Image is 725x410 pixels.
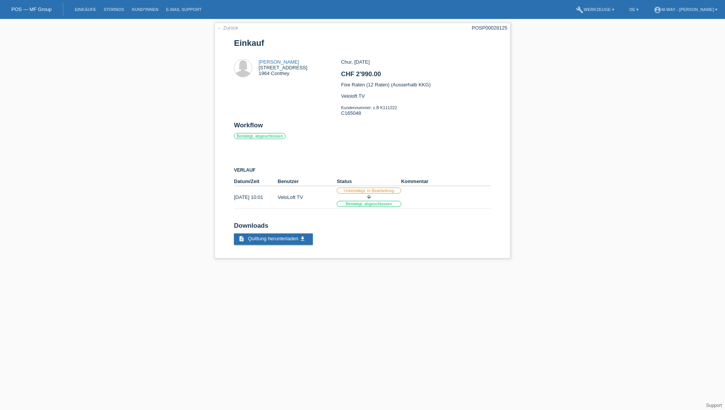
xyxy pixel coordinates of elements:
[341,105,397,110] span: Kundennummer: z.B K111222
[337,201,401,207] label: Bestätigt, abgeschlossen
[71,7,100,12] a: Einkäufe
[234,38,491,48] h1: Einkauf
[248,236,298,241] span: Quittung herunterladen
[259,59,299,65] a: [PERSON_NAME]
[706,403,722,408] a: Support
[278,177,337,186] th: Benutzer
[278,186,337,209] td: VeloLoft TV
[234,233,313,245] a: description Quittung herunterladen get_app
[239,236,245,242] i: description
[366,194,372,200] i: arrow_downward
[234,177,278,186] th: Datum/Zeit
[337,188,401,194] label: Unbestätigt, in Bearbeitung
[128,7,162,12] a: Kund*innen
[341,70,491,82] h2: CHF 2'990.00
[234,222,491,233] h2: Downloads
[259,59,308,76] div: [STREET_ADDRESS] 1964 Conthey
[401,177,491,186] th: Kommentar
[234,167,491,173] h3: Verlauf
[300,236,306,242] i: get_app
[341,59,491,122] div: Chur, [DATE] Fixe Raten (12 Raten) (Ausserhalb KKG) Veloloft TV C165048
[11,6,52,12] a: POS — MF Group
[337,177,401,186] th: Status
[654,6,661,14] i: account_circle
[234,122,491,133] h2: Workflow
[234,186,278,209] td: [DATE] 10:01
[162,7,206,12] a: E-Mail Support
[626,7,642,12] a: DE ▾
[650,7,721,12] a: account_circlem-way - [PERSON_NAME] ▾
[572,7,618,12] a: buildWerkzeuge ▾
[100,7,128,12] a: Stornos
[234,133,286,139] label: Bestätigt, abgeschlossen
[217,25,238,31] a: ← Zurück
[472,25,507,31] div: POSP00028125
[576,6,584,14] i: build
